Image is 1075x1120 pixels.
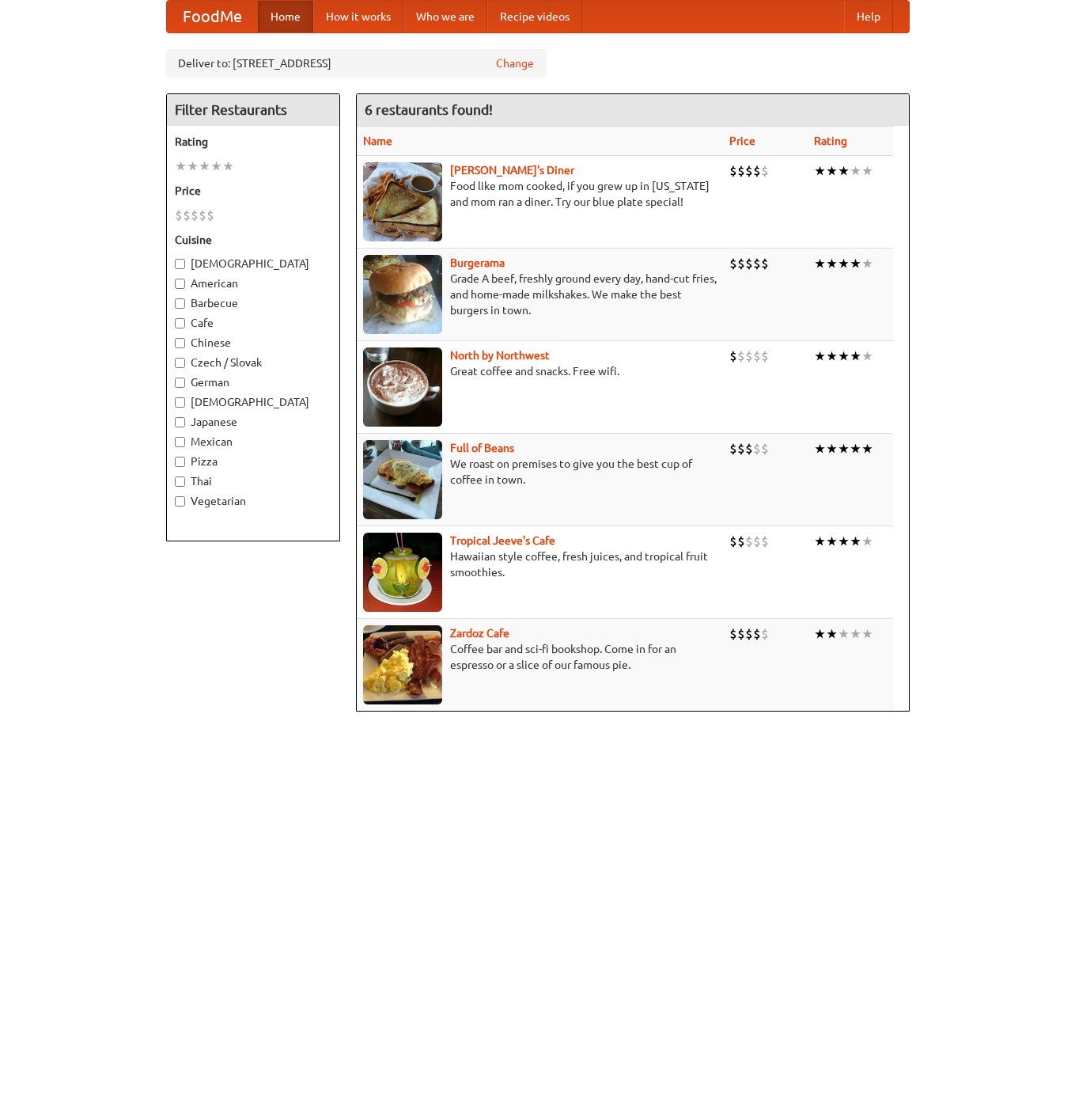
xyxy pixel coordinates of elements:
[814,625,826,643] li: ★
[861,255,873,272] li: ★
[826,347,838,365] li: ★
[844,1,893,32] a: Help
[737,440,745,457] li: $
[199,158,210,175] li: ★
[753,255,761,272] li: $
[175,259,185,269] input: [DEMOGRAPHIC_DATA]
[175,338,185,348] input: Chinese
[450,627,509,640] a: Zardoz Cafe
[450,164,574,177] a: [PERSON_NAME]'s Diner
[761,625,769,643] li: $
[175,437,185,447] input: Mexican
[850,440,861,457] li: ★
[850,625,861,643] li: ★
[175,457,185,467] input: Pizza
[175,335,331,351] label: Chinese
[175,397,185,408] input: [DEMOGRAPHIC_DATA]
[745,255,753,272] li: $
[365,102,493,117] ng-pluralize: 6 restaurants found!
[826,255,838,272] li: ★
[729,625,737,643] li: $
[403,1,487,32] a: Who we are
[737,162,745,180] li: $
[167,94,339,126] h4: Filter Restaurants
[745,533,753,550] li: $
[761,255,769,272] li: $
[729,255,737,272] li: $
[729,135,755,147] a: Price
[175,378,185,388] input: German
[838,533,850,550] li: ★
[199,207,206,224] li: $
[175,473,331,489] label: Thai
[814,135,847,147] a: Rating
[753,625,761,643] li: $
[363,533,442,612] img: jeeves.jpg
[745,440,753,457] li: $
[814,440,826,457] li: ★
[363,162,442,241] img: sallys.jpg
[737,625,745,643] li: $
[850,162,861,180] li: ★
[753,162,761,180] li: $
[175,454,331,469] label: Pizza
[838,255,850,272] li: ★
[838,440,850,457] li: ★
[850,255,861,272] li: ★
[861,440,873,457] li: ★
[737,255,745,272] li: $
[175,417,185,427] input: Japanese
[363,456,717,488] p: We roast on premises to give you the best cup of coffee in town.
[363,255,442,334] img: burgerama.jpg
[450,442,514,454] a: Full of Beans
[850,347,861,365] li: ★
[450,256,505,269] a: Burgerama
[363,641,717,673] p: Coffee bar and sci-fi bookshop. Come in for an espresso or a slice of our famous pie.
[363,625,442,704] img: zardoz.jpg
[175,374,331,390] label: German
[861,347,873,365] li: ★
[450,349,550,362] a: North by Northwest
[175,207,183,224] li: $
[206,207,214,224] li: $
[838,347,850,365] li: ★
[363,549,717,580] p: Hawaiian style coffee, fresh juices, and tropical fruit smoothies.
[175,256,331,271] label: [DEMOGRAPHIC_DATA]
[761,162,769,180] li: $
[258,1,313,32] a: Home
[729,533,737,550] li: $
[363,271,717,318] p: Grade A beef, freshly ground every day, hand-cut fries, and home-made milkshakes. We make the bes...
[175,158,187,175] li: ★
[363,363,717,379] p: Great coffee and snacks. Free wifi.
[167,1,258,32] a: FoodMe
[175,355,331,370] label: Czech / Slovak
[761,533,769,550] li: $
[175,295,331,311] label: Barbecue
[496,55,534,71] a: Change
[175,298,185,309] input: Barbecue
[861,533,873,550] li: ★
[210,158,222,175] li: ★
[450,534,555,547] a: Tropical Jeeve's Cafe
[753,440,761,457] li: $
[745,162,753,180] li: $
[363,440,442,519] img: beans.jpg
[753,533,761,550] li: $
[826,162,838,180] li: ★
[175,279,185,289] input: American
[175,318,185,328] input: Cafe
[826,625,838,643] li: ★
[183,207,191,224] li: $
[175,394,331,410] label: [DEMOGRAPHIC_DATA]
[737,533,745,550] li: $
[175,275,331,291] label: American
[737,347,745,365] li: $
[487,1,582,32] a: Recipe videos
[729,440,737,457] li: $
[838,162,850,180] li: ★
[814,162,826,180] li: ★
